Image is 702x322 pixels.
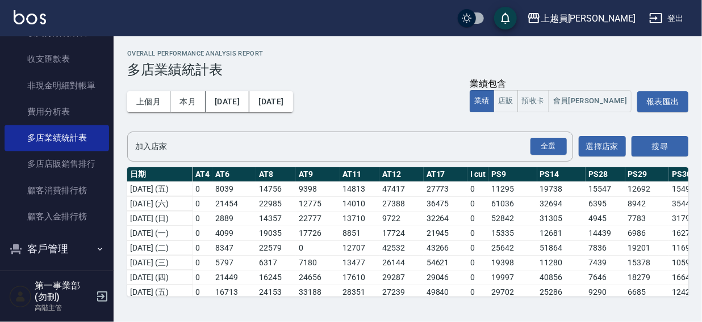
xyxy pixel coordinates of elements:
[625,270,670,285] td: 18279
[424,270,468,285] td: 29046
[586,196,625,211] td: 6395
[212,196,257,211] td: 21454
[537,285,586,299] td: 25286
[586,167,625,182] th: PS28
[541,11,636,26] div: 上越員[PERSON_NAME]
[256,270,296,285] td: 16245
[379,255,424,270] td: 26144
[249,91,292,112] button: [DATE]
[379,181,424,196] td: 47417
[379,211,424,226] td: 9722
[424,226,468,240] td: 21945
[625,240,670,255] td: 19201
[256,211,296,226] td: 14357
[470,90,494,112] button: 業績
[212,240,257,255] td: 8347
[193,181,212,196] td: 0
[5,46,109,72] a: 收支匯款表
[586,240,625,255] td: 7836
[488,167,537,182] th: PS9
[537,167,586,182] th: PS14
[296,285,340,299] td: 33188
[379,270,424,285] td: 29287
[625,196,670,211] td: 8942
[127,181,193,196] td: [DATE] (五)
[537,181,586,196] td: 19738
[193,240,212,255] td: 0
[170,91,206,112] button: 本月
[127,196,193,211] td: [DATE] (六)
[5,99,109,125] a: 費用分析表
[5,151,109,177] a: 多店店販銷售排行
[5,264,109,293] button: 員工及薪資
[494,90,518,112] button: 店販
[340,167,380,182] th: AT11
[467,285,488,299] td: 0
[467,226,488,240] td: 0
[488,255,537,270] td: 19398
[586,211,625,226] td: 4945
[467,270,488,285] td: 0
[296,240,340,255] td: 0
[488,181,537,196] td: 11295
[528,135,569,158] button: Open
[424,181,468,196] td: 27773
[586,255,625,270] td: 7439
[35,303,93,313] p: 高階主管
[296,167,340,182] th: AT9
[637,95,688,106] a: 報表匯出
[537,211,586,226] td: 31305
[424,255,468,270] td: 54621
[256,240,296,255] td: 22579
[5,125,109,151] a: 多店業績統計表
[193,226,212,240] td: 0
[379,167,424,182] th: AT12
[212,167,257,182] th: AT6
[625,226,670,240] td: 6986
[340,211,380,226] td: 13710
[296,181,340,196] td: 9398
[625,167,670,182] th: PS29
[5,73,109,99] a: 非現金明細對帳單
[256,167,296,182] th: AT8
[537,226,586,240] td: 12681
[467,167,488,182] th: I cut
[549,90,632,112] button: 會員[PERSON_NAME]
[537,270,586,285] td: 40856
[379,196,424,211] td: 27388
[256,226,296,240] td: 19035
[340,270,380,285] td: 17610
[212,285,257,299] td: 16713
[256,181,296,196] td: 14756
[579,136,626,157] button: 選擇店家
[127,240,193,255] td: [DATE] (二)
[340,285,380,299] td: 28351
[488,211,537,226] td: 52842
[379,285,424,299] td: 27239
[212,270,257,285] td: 21449
[625,255,670,270] td: 15378
[537,196,586,211] td: 32694
[193,255,212,270] td: 0
[625,181,670,196] td: 12692
[256,285,296,299] td: 24153
[586,285,625,299] td: 9290
[296,270,340,285] td: 24656
[424,167,468,182] th: AT17
[586,270,625,285] td: 7646
[467,196,488,211] td: 0
[340,240,380,255] td: 12707
[127,270,193,285] td: [DATE] (四)
[467,240,488,255] td: 0
[193,196,212,211] td: 0
[5,204,109,230] a: 顧客入金排行榜
[340,196,380,211] td: 14010
[127,50,688,57] h2: Overall Performance Analysis Report
[127,211,193,226] td: [DATE] (日)
[625,211,670,226] td: 7783
[296,226,340,240] td: 17726
[537,255,586,270] td: 11280
[127,226,193,240] td: [DATE] (一)
[424,240,468,255] td: 43266
[193,211,212,226] td: 0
